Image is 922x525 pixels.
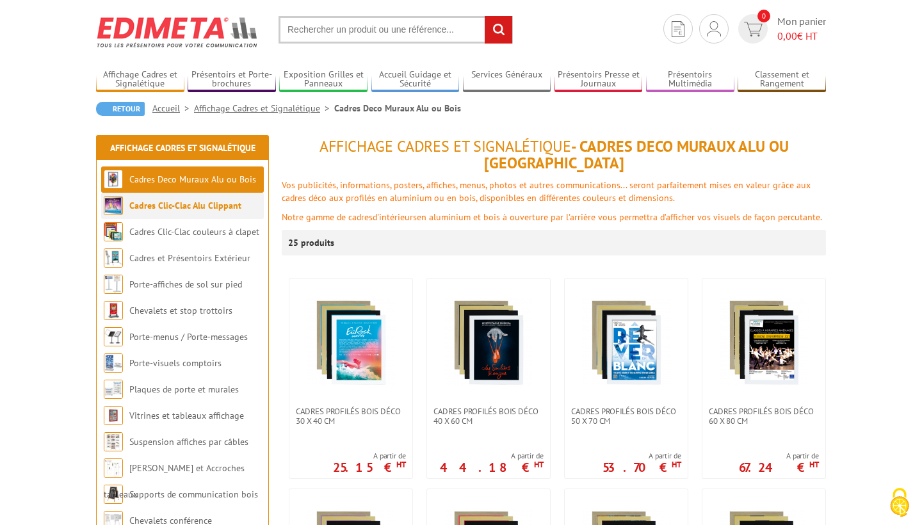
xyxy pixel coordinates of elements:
[282,211,373,223] font: Notre gamme de cadres
[282,138,826,172] h1: - Cadres Deco Muraux Alu ou [GEOGRAPHIC_DATA]
[104,301,123,320] img: Chevalets et stop trottoirs
[373,211,417,223] font: d'intérieurs
[104,462,245,500] a: [PERSON_NAME] et Accroches tableaux
[152,102,194,114] a: Accueil
[739,451,819,461] span: A partir de
[757,10,770,22] span: 0
[104,222,123,241] img: Cadres Clic-Clac couleurs à clapet
[571,407,681,426] span: Cadres Profilés Bois Déco 50 x 70 cm
[129,174,256,185] a: Cadres Deco Muraux Alu ou Bois
[396,459,406,470] sup: HT
[333,451,406,461] span: A partir de
[96,69,184,90] a: Affichage Cadres et Signalétique
[279,69,368,90] a: Exposition Grilles et Panneaux
[129,489,258,500] a: Supports de communication bois
[777,29,826,44] span: € HT
[565,407,688,426] a: Cadres Profilés Bois Déco 50 x 70 cm
[104,406,123,425] img: Vitrines et tableaux affichage
[104,170,123,189] img: Cadres Deco Muraux Alu ou Bois
[735,14,826,44] a: devis rapide 0 Mon panier 0,00€ HT
[188,69,276,90] a: Présentoirs et Porte-brochures
[581,298,671,387] img: Cadres Profilés Bois Déco 50 x 70 cm
[104,248,123,268] img: Cadres et Présentoirs Extérieur
[371,69,460,90] a: Accueil Guidage et Sécurité
[777,29,797,42] span: 0,00
[129,200,241,211] a: Cadres Clic-Clac Alu Clippant
[672,459,681,470] sup: HT
[110,142,255,154] a: Affichage Cadres et Signalétique
[288,230,336,255] p: 25 produits
[96,8,259,56] img: Edimeta
[672,21,684,37] img: devis rapide
[427,407,550,426] a: Cadres Profilés Bois Déco 40 x 60 cm
[104,458,123,478] img: Cimaises et Accroches tableaux
[289,407,412,426] a: Cadres Profilés Bois Déco 30 x 40 cm
[417,211,822,223] font: en aluminium et bois à ouverture par l'arrière vous permettra d’afficher vos visuels de façon per...
[334,102,461,115] li: Cadres Deco Muraux Alu ou Bois
[646,69,734,90] a: Présentoirs Multimédia
[702,407,825,426] a: Cadres Profilés Bois Déco 60 x 80 cm
[104,380,123,399] img: Plaques de porte et murales
[104,275,123,294] img: Porte-affiches de sol sur pied
[440,451,544,461] span: A partir de
[603,451,681,461] span: A partir de
[463,69,551,90] a: Services Généraux
[333,464,406,471] p: 25.15 €
[554,69,643,90] a: Présentoirs Presse et Journaux
[777,14,826,44] span: Mon panier
[884,487,916,519] img: Cookies (fenêtre modale)
[319,136,571,156] span: Affichage Cadres et Signalétique
[279,16,513,44] input: Rechercher un produit ou une référence...
[129,331,248,343] a: Porte-menus / Porte-messages
[719,298,809,387] img: Cadres Profilés Bois Déco 60 x 80 cm
[194,102,334,114] a: Affichage Cadres et Signalétique
[707,21,721,36] img: devis rapide
[104,196,123,215] img: Cadres Clic-Clac Alu Clippant
[603,464,681,471] p: 53.70 €
[282,179,811,204] font: Vos publicités, informations, posters, affiches, menus, photos et autres communications... seront...
[104,353,123,373] img: Porte-visuels comptoirs
[709,407,819,426] span: Cadres Profilés Bois Déco 60 x 80 cm
[129,384,239,395] a: Plaques de porte et murales
[129,410,244,421] a: Vitrines et tableaux affichage
[485,16,512,44] input: rechercher
[129,252,250,264] a: Cadres et Présentoirs Extérieur
[744,22,763,36] img: devis rapide
[104,327,123,346] img: Porte-menus / Porte-messages
[739,464,819,471] p: 67.24 €
[534,459,544,470] sup: HT
[129,226,259,238] a: Cadres Clic-Clac couleurs à clapet
[306,298,396,387] img: Cadres Profilés Bois Déco 30 x 40 cm
[877,481,922,525] button: Cookies (fenêtre modale)
[104,432,123,451] img: Suspension affiches par câbles
[444,298,533,387] img: Cadres Profilés Bois Déco 40 x 60 cm
[738,69,826,90] a: Classement et Rangement
[440,464,544,471] p: 44.18 €
[809,459,819,470] sup: HT
[433,407,544,426] span: Cadres Profilés Bois Déco 40 x 60 cm
[296,407,406,426] span: Cadres Profilés Bois Déco 30 x 40 cm
[129,305,232,316] a: Chevalets et stop trottoirs
[129,357,222,369] a: Porte-visuels comptoirs
[96,102,145,116] a: Retour
[129,279,242,290] a: Porte-affiches de sol sur pied
[129,436,248,448] a: Suspension affiches par câbles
